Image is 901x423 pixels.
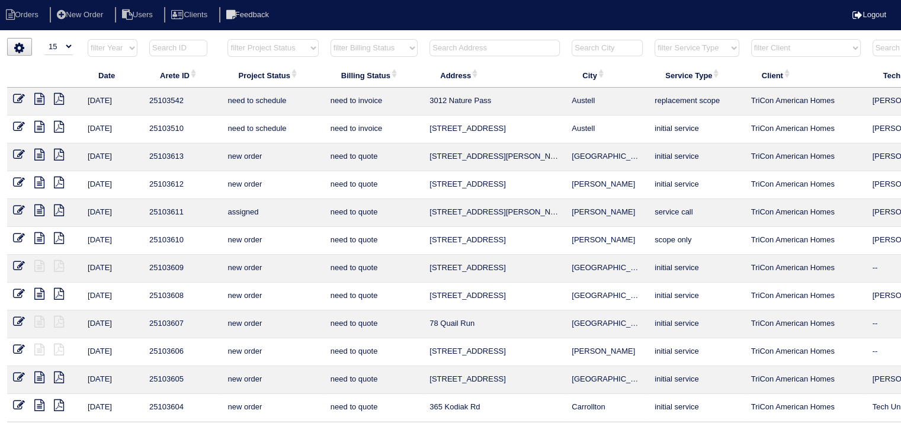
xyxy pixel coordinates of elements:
th: City: activate to sort column ascending [566,63,649,88]
td: need to quote [325,283,424,310]
th: Billing Status: activate to sort column ascending [325,63,424,88]
td: scope only [649,227,745,255]
a: New Order [50,10,113,19]
td: new order [222,394,324,422]
td: need to schedule [222,88,324,116]
a: Logout [852,10,886,19]
td: need to quote [325,227,424,255]
td: [GEOGRAPHIC_DATA] [566,255,649,283]
li: New Order [50,7,113,23]
td: new order [222,227,324,255]
td: [STREET_ADDRESS] [424,283,566,310]
td: 365 Kodiak Rd [424,394,566,422]
td: need to quote [325,171,424,199]
td: initial service [649,394,745,422]
td: 78 Quail Run [424,310,566,338]
input: Search City [572,40,643,56]
td: 25103610 [143,227,222,255]
td: 25103510 [143,116,222,143]
input: Search Address [429,40,560,56]
td: [STREET_ADDRESS][PERSON_NAME] [424,199,566,227]
td: [PERSON_NAME] [566,171,649,199]
td: [STREET_ADDRESS] [424,171,566,199]
td: need to schedule [222,116,324,143]
td: [DATE] [82,227,143,255]
td: [STREET_ADDRESS] [424,366,566,394]
td: [DATE] [82,338,143,366]
td: TriCon American Homes [745,143,867,171]
td: need to invoice [325,88,424,116]
td: [DATE] [82,88,143,116]
td: [PERSON_NAME] [566,227,649,255]
td: TriCon American Homes [745,171,867,199]
td: initial service [649,116,745,143]
td: need to quote [325,255,424,283]
td: 25103608 [143,283,222,310]
td: 3012 Nature Pass [424,88,566,116]
td: need to quote [325,366,424,394]
td: [STREET_ADDRESS] [424,338,566,366]
td: Austell [566,88,649,116]
td: 25103606 [143,338,222,366]
td: TriCon American Homes [745,338,867,366]
th: Client: activate to sort column ascending [745,63,867,88]
td: [DATE] [82,143,143,171]
td: TriCon American Homes [745,199,867,227]
th: Service Type: activate to sort column ascending [649,63,745,88]
td: TriCon American Homes [745,366,867,394]
td: need to quote [325,199,424,227]
input: Search ID [149,40,207,56]
td: 25103604 [143,394,222,422]
td: [GEOGRAPHIC_DATA] [566,143,649,171]
td: initial service [649,338,745,366]
td: [DATE] [82,394,143,422]
td: need to quote [325,394,424,422]
td: [GEOGRAPHIC_DATA] [566,310,649,338]
td: initial service [649,283,745,310]
td: Austell [566,116,649,143]
td: assigned [222,199,324,227]
th: Date [82,63,143,88]
td: initial service [649,255,745,283]
td: TriCon American Homes [745,255,867,283]
td: initial service [649,143,745,171]
td: need to quote [325,143,424,171]
td: [DATE] [82,171,143,199]
td: [STREET_ADDRESS] [424,227,566,255]
td: 25103542 [143,88,222,116]
td: Carrollton [566,394,649,422]
td: [STREET_ADDRESS] [424,255,566,283]
td: [PERSON_NAME] [566,199,649,227]
td: need to quote [325,338,424,366]
td: new order [222,338,324,366]
td: initial service [649,171,745,199]
td: TriCon American Homes [745,394,867,422]
a: Clients [164,10,217,19]
td: new order [222,171,324,199]
td: new order [222,366,324,394]
td: new order [222,143,324,171]
td: 25103613 [143,143,222,171]
td: TriCon American Homes [745,310,867,338]
td: TriCon American Homes [745,227,867,255]
td: initial service [649,366,745,394]
td: [DATE] [82,366,143,394]
td: [GEOGRAPHIC_DATA] [566,366,649,394]
li: Clients [164,7,217,23]
td: 25103607 [143,310,222,338]
td: [STREET_ADDRESS] [424,116,566,143]
td: [DATE] [82,310,143,338]
li: Users [115,7,162,23]
td: TriCon American Homes [745,88,867,116]
th: Arete ID: activate to sort column ascending [143,63,222,88]
td: replacement scope [649,88,745,116]
td: 25103612 [143,171,222,199]
td: [PERSON_NAME] [566,338,649,366]
th: Address: activate to sort column ascending [424,63,566,88]
td: [GEOGRAPHIC_DATA] [566,283,649,310]
td: need to invoice [325,116,424,143]
th: Project Status: activate to sort column ascending [222,63,324,88]
td: [DATE] [82,283,143,310]
td: [DATE] [82,199,143,227]
td: new order [222,283,324,310]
